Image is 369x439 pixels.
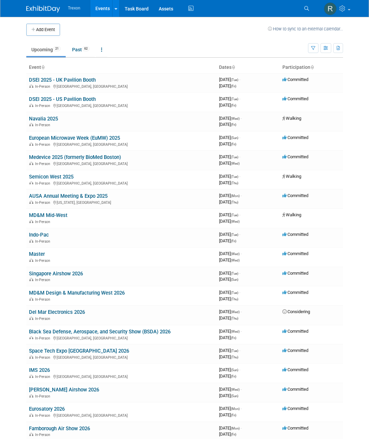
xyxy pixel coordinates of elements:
span: In-Person [35,200,52,205]
span: - [239,77,240,82]
span: Walking [282,212,301,217]
span: In-Person [35,336,52,340]
span: [DATE] [219,309,242,314]
span: 62 [82,46,90,51]
span: (Fri) [231,104,236,107]
span: (Thu) [231,200,238,204]
a: How to sync to an external calendar... [268,26,343,31]
img: In-Person Event [29,104,33,107]
span: [DATE] [219,232,240,237]
span: In-Person [35,413,52,418]
span: (Tue) [231,155,238,159]
span: [DATE] [219,116,242,121]
span: (Wed) [231,162,240,165]
span: (Wed) [231,252,240,256]
span: Trexon [68,6,81,10]
span: - [239,154,240,159]
a: MD&M Mid-West [29,212,67,218]
span: (Mon) [231,427,240,430]
span: [DATE] [219,122,236,127]
img: Ryan Flores [324,2,337,15]
a: Singapore Airshow 2026 [29,271,83,277]
span: Walking [282,174,301,179]
img: In-Person Event [29,355,33,359]
span: (Tue) [231,233,238,237]
img: In-Person Event [29,413,33,417]
a: AUSA Annual Meeting & Expo 2025 [29,193,107,199]
span: Considering [282,309,310,314]
a: Semicon West 2025 [29,174,73,180]
img: In-Person Event [29,375,33,378]
img: In-Person Event [29,336,33,339]
span: [DATE] [219,315,238,321]
span: Committed [282,387,308,392]
span: Committed [282,406,308,411]
img: ExhibitDay [26,6,60,12]
span: - [241,387,242,392]
span: - [241,329,242,334]
span: In-Person [35,317,52,321]
span: In-Person [35,375,52,379]
a: [PERSON_NAME] Airshow 2026 [29,387,99,393]
a: Sort by Participation Type [310,64,314,70]
span: (Sun) [231,136,238,140]
span: (Thu) [231,355,238,359]
span: In-Person [35,394,52,399]
span: [DATE] [219,193,242,198]
span: [DATE] [219,296,238,301]
span: - [239,367,240,372]
a: Sort by Event Name [41,64,44,70]
span: In-Person [35,123,52,127]
span: (Wed) [231,117,240,120]
span: In-Person [35,104,52,108]
span: [DATE] [219,426,242,431]
img: In-Person Event [29,142,33,146]
span: [DATE] [219,180,238,185]
span: - [239,212,240,217]
span: In-Person [35,181,52,186]
div: [GEOGRAPHIC_DATA], [GEOGRAPHIC_DATA] [29,180,214,186]
span: (Wed) [231,310,240,314]
span: (Mon) [231,407,240,411]
span: In-Person [35,433,52,437]
span: (Wed) [231,388,240,391]
span: Committed [282,290,308,295]
div: [GEOGRAPHIC_DATA], [GEOGRAPHIC_DATA] [29,354,214,360]
a: Del Mar Electronics 2026 [29,309,85,315]
div: [GEOGRAPHIC_DATA], [GEOGRAPHIC_DATA] [29,161,214,166]
th: Participation [280,62,343,73]
span: In-Person [35,355,52,360]
span: [DATE] [219,96,240,101]
a: Eurosatory 2026 [29,406,65,412]
span: (Fri) [231,336,236,340]
span: [DATE] [219,141,236,146]
span: [DATE] [219,374,236,379]
img: In-Person Event [29,394,33,397]
div: [GEOGRAPHIC_DATA], [GEOGRAPHIC_DATA] [29,103,214,108]
span: (Fri) [231,123,236,127]
span: Committed [282,77,308,82]
a: Sort by Start Date [232,64,235,70]
span: [DATE] [219,212,240,217]
span: (Fri) [231,84,236,88]
span: - [239,232,240,237]
button: Add Event [26,24,60,36]
span: [DATE] [219,432,236,437]
span: In-Person [35,84,52,89]
div: [GEOGRAPHIC_DATA], [GEOGRAPHIC_DATA] [29,335,214,340]
span: Committed [282,348,308,353]
a: Indo-Pac [29,232,49,238]
a: Black Sea Defense, Aerospace, and Security Show (BSDA) 2026 [29,329,171,335]
span: [DATE] [219,335,236,340]
span: [DATE] [219,257,240,263]
th: Dates [216,62,280,73]
span: (Tue) [231,291,238,295]
span: In-Person [35,239,52,244]
a: Navalia 2025 [29,116,58,122]
span: - [239,290,240,295]
span: (Tue) [231,213,238,217]
span: (Fri) [231,413,236,417]
a: Upcoming21 [26,43,66,56]
div: [GEOGRAPHIC_DATA], [GEOGRAPHIC_DATA] [29,412,214,418]
span: - [239,271,240,276]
